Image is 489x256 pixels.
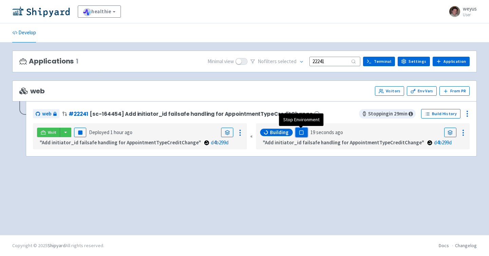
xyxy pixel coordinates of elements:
[445,6,477,17] a: weyus User
[463,5,477,12] span: weyus
[433,57,470,66] a: Application
[37,128,60,137] a: Visit
[40,139,201,146] strong: "Add initiator_id failsafe handling for AppointmentTypeCreditChange"
[33,109,59,118] a: web
[76,57,78,65] span: 1
[69,110,88,117] a: #22241
[363,57,395,66] a: Terminal
[211,139,229,146] a: d4b299d
[258,58,296,66] span: No filter s
[19,87,44,95] span: web
[421,109,460,118] a: Build History
[48,242,66,249] a: Shipyard
[250,123,253,149] div: «
[42,110,51,118] span: web
[359,109,416,118] span: Stopping in 29 min
[74,128,86,137] button: Pause
[375,86,404,96] a: Visitors
[207,58,234,66] span: Minimal view
[463,13,477,17] small: User
[439,242,449,249] a: Docs
[48,130,57,135] span: Visit
[12,242,104,249] div: Copyright © 2025 All rights reserved.
[278,58,296,65] span: selected
[439,86,470,96] button: From PR
[407,86,437,96] a: Env Vars
[270,129,289,136] span: Building
[309,57,360,66] input: Search...
[12,6,70,17] img: Shipyard logo
[12,23,36,42] a: Develop
[310,129,343,135] time: 19 seconds ago
[78,5,121,18] a: healthie
[110,129,132,135] time: 1 hour ago
[19,57,78,65] h3: Applications
[434,139,452,146] a: d4b299d
[90,111,312,117] span: [sc-164454] Add initiator_id failsafe handling for AppointmentTypeCreditChange
[398,57,430,66] a: Settings
[295,128,308,137] button: Pause
[455,242,477,249] a: Changelog
[89,129,132,135] span: Deployed
[263,139,424,146] strong: "Add initiator_id failsafe handling for AppointmentTypeCreditChange"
